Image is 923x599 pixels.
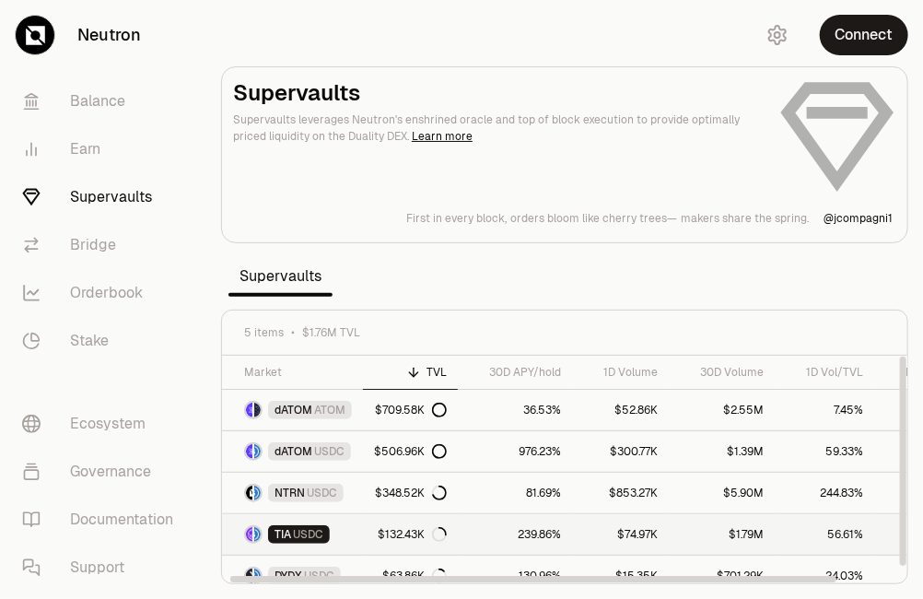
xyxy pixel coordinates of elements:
a: $74.97K [572,514,669,555]
a: 56.61% [775,514,874,555]
a: 36.53% [458,390,572,430]
div: $506.96K [374,444,447,459]
img: DYDX Logo [246,569,252,583]
a: DYDX LogoUSDC LogoDYDXUSDC [222,556,363,596]
a: Orderbook [7,269,199,317]
a: 81.69% [458,473,572,513]
img: USDC Logo [254,486,261,500]
a: $52.86K [572,390,669,430]
a: Governance [7,448,199,496]
h2: Supervaults [233,78,764,108]
a: $701.29K [669,556,775,596]
a: Balance [7,77,199,125]
a: Learn more [412,129,473,144]
a: $132.43K [363,514,458,555]
a: $506.96K [363,431,458,472]
span: USDC [304,569,334,583]
div: 30D APY/hold [469,365,561,380]
span: TIA [275,527,291,542]
a: Support [7,544,199,592]
div: $63.86K [382,569,447,583]
div: Market [244,365,352,380]
span: USDC [314,444,345,459]
span: ATOM [314,403,345,417]
p: @ jcompagni1 [824,211,893,226]
span: dATOM [275,403,312,417]
div: 30D Volume [680,365,764,380]
a: @jcompagni1 [824,211,893,226]
a: $1.79M [669,514,775,555]
img: TIA Logo [246,527,252,542]
a: $15.35K [572,556,669,596]
a: Documentation [7,496,199,544]
a: NTRN LogoUSDC LogoNTRNUSDC [222,473,363,513]
span: NTRN [275,486,305,500]
span: dATOM [275,444,312,459]
a: $63.86K [363,556,458,596]
a: Supervaults [7,173,199,221]
a: 59.33% [775,431,874,472]
span: DYDX [275,569,302,583]
div: 1D Volume [583,365,658,380]
span: USDC [293,527,323,542]
div: TVL [374,365,447,380]
p: makers share the spring. [681,211,809,226]
div: $132.43K [378,527,447,542]
a: Earn [7,125,199,173]
a: First in every block,orders bloom like cherry trees—makers share the spring. [406,211,809,226]
span: Supervaults [228,258,333,295]
a: dATOM LogoATOM LogodATOMATOM [222,390,363,430]
a: 239.86% [458,514,572,555]
img: NTRN Logo [246,486,252,500]
p: Supervaults leverages Neutron's enshrined oracle and top of block execution to provide optimally ... [233,112,764,145]
span: $1.76M TVL [302,325,360,340]
div: $348.52K [375,486,447,500]
a: Bridge [7,221,199,269]
a: $300.77K [572,431,669,472]
p: First in every block, [406,211,507,226]
a: 7.45% [775,390,874,430]
a: dATOM LogoUSDC LogodATOMUSDC [222,431,363,472]
p: orders bloom like cherry trees— [510,211,677,226]
span: 5 items [244,325,284,340]
img: USDC Logo [254,569,261,583]
img: dATOM Logo [246,403,252,417]
img: USDC Logo [254,527,261,542]
a: 24.03% [775,556,874,596]
a: $2.55M [669,390,775,430]
span: USDC [307,486,337,500]
a: $853.27K [572,473,669,513]
a: Stake [7,317,199,365]
img: USDC Logo [254,444,261,459]
img: dATOM Logo [246,444,252,459]
div: 1D Vol/TVL [786,365,863,380]
a: $5.90M [669,473,775,513]
img: ATOM Logo [254,403,261,417]
a: $709.58K [363,390,458,430]
a: Ecosystem [7,400,199,448]
a: 244.83% [775,473,874,513]
a: 976.23% [458,431,572,472]
a: 130.96% [458,556,572,596]
div: $709.58K [375,403,447,417]
a: TIA LogoUSDC LogoTIAUSDC [222,514,363,555]
button: Connect [820,15,908,55]
a: $1.39M [669,431,775,472]
a: $348.52K [363,473,458,513]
